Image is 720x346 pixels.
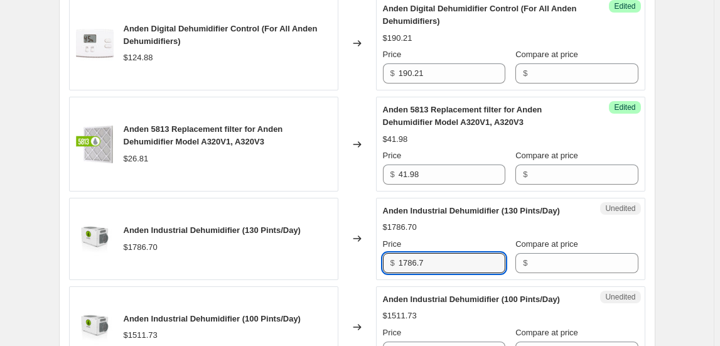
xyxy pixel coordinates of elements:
[523,170,527,179] span: $
[76,220,114,257] img: 9969_80x.jpg
[383,328,402,337] span: Price
[124,225,301,235] span: Anden Industrial Dehumidifier (130 Pints/Day)
[124,153,149,165] div: $26.81
[124,329,158,342] div: $1511.73
[383,239,402,249] span: Price
[383,206,560,215] span: Anden Industrial Dehumidifier (130 Pints/Day)
[76,126,114,163] img: 9985_80x.jpg
[390,170,395,179] span: $
[605,292,635,302] span: Unedited
[124,24,318,46] span: Anden Digital Dehumidifier Control (For All Anden Dehumidifiers)
[614,102,635,112] span: Edited
[383,310,417,322] div: $1511.73
[515,328,578,337] span: Compare at price
[523,68,527,78] span: $
[124,124,283,146] span: Anden 5813 Replacement filter for Anden Dehumidifier Model A320V1, A320V3
[124,241,158,254] div: $1786.70
[515,151,578,160] span: Compare at price
[383,133,408,146] div: $41.98
[76,24,114,62] img: 9972_80x.jpg
[383,295,560,304] span: Anden Industrial Dehumidifier (100 Pints/Day)
[390,258,395,268] span: $
[76,308,114,346] img: 9969_80x.jpg
[383,105,542,127] span: Anden 5813 Replacement filter for Anden Dehumidifier Model A320V1, A320V3
[383,32,412,45] div: $190.21
[390,68,395,78] span: $
[383,50,402,59] span: Price
[523,258,527,268] span: $
[383,151,402,160] span: Price
[605,203,635,214] span: Unedited
[124,314,301,323] span: Anden Industrial Dehumidifier (100 Pints/Day)
[614,1,635,11] span: Edited
[383,221,417,234] div: $1786.70
[124,51,153,64] div: $124.88
[515,239,578,249] span: Compare at price
[515,50,578,59] span: Compare at price
[383,4,577,26] span: Anden Digital Dehumidifier Control (For All Anden Dehumidifiers)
